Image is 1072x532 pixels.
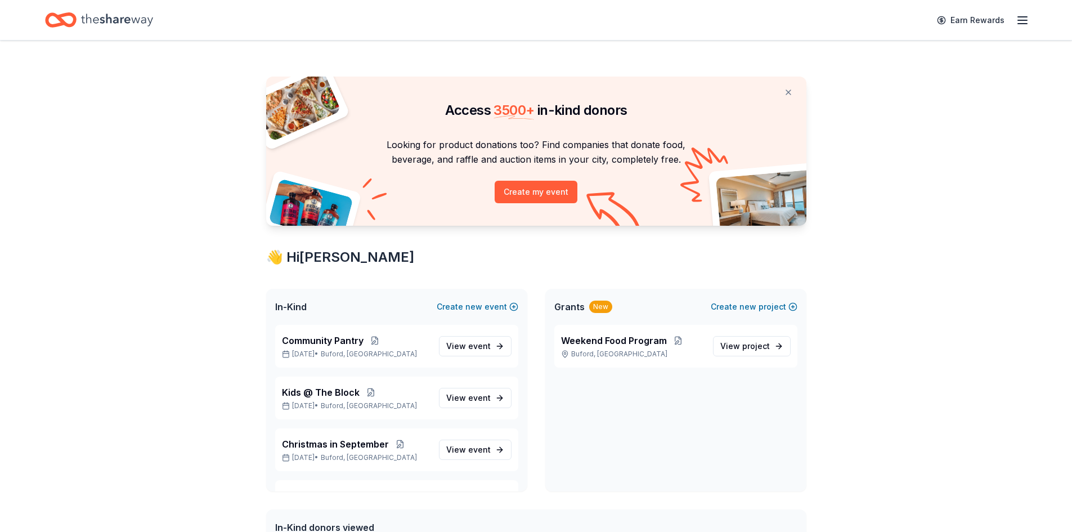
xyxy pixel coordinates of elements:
[739,300,756,314] span: new
[321,350,417,359] span: Buford, [GEOGRAPHIC_DATA]
[930,10,1011,30] a: Earn Rewards
[713,336,791,356] a: View project
[45,7,153,33] a: Home
[321,453,417,462] span: Buford, [GEOGRAPHIC_DATA]
[561,350,704,359] p: Buford, [GEOGRAPHIC_DATA]
[282,350,430,359] p: [DATE] •
[468,341,491,351] span: event
[495,181,577,203] button: Create my event
[437,300,518,314] button: Createnewevent
[253,70,341,142] img: Pizza
[589,301,612,313] div: New
[321,401,417,410] span: Buford, [GEOGRAPHIC_DATA]
[282,453,430,462] p: [DATE] •
[494,102,534,118] span: 3500 +
[446,339,491,353] span: View
[711,300,797,314] button: Createnewproject
[720,339,770,353] span: View
[468,393,491,403] span: event
[468,445,491,454] span: event
[282,334,364,347] span: Community Pantry
[446,443,491,457] span: View
[445,102,627,118] span: Access in-kind donors
[561,334,667,347] span: Weekend Food Program
[282,437,389,451] span: Christmas in September
[439,388,512,408] a: View event
[280,137,793,167] p: Looking for product donations too? Find companies that donate food, beverage, and raffle and auct...
[275,300,307,314] span: In-Kind
[554,300,585,314] span: Grants
[439,440,512,460] a: View event
[282,489,389,503] span: Christmas in September
[282,386,360,399] span: Kids @ The Block
[446,391,491,405] span: View
[586,192,643,234] img: Curvy arrow
[266,248,806,266] div: 👋 Hi [PERSON_NAME]
[439,336,512,356] a: View event
[282,401,430,410] p: [DATE] •
[465,300,482,314] span: new
[742,341,770,351] span: project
